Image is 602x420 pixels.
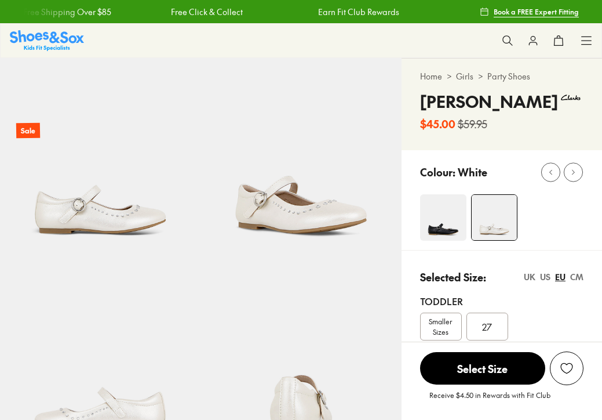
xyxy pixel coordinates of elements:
button: Select Size [420,352,545,385]
div: EU [555,271,565,283]
span: Select Size [420,352,545,385]
div: UK [524,271,535,283]
a: Home [420,70,442,82]
a: Free Shipping Over $85 [443,6,531,18]
img: 5-481841_1 [200,58,401,259]
a: Girls [456,70,473,82]
h4: [PERSON_NAME] [420,89,558,114]
span: 27 [482,320,492,334]
img: 4-481846_1 [420,194,466,241]
p: Receive $4.50 in Rewards with Fit Club [429,390,550,411]
a: Free Click & Collect [147,6,219,18]
p: Colour: [420,164,455,180]
img: SNS_Logo_Responsive.svg [10,30,84,50]
span: Book a FREE Expert Fitting [494,6,579,17]
a: Shoes & Sox [10,30,84,50]
button: Add to Wishlist [550,352,583,385]
a: Party Shoes [487,70,530,82]
b: $45.00 [420,116,455,132]
div: Toddler [420,294,583,308]
p: White [458,164,487,180]
div: > > [420,70,583,82]
div: CM [570,271,583,283]
div: US [540,271,550,283]
p: Selected Size: [420,269,486,285]
img: Vendor logo [558,89,583,106]
s: $59.95 [458,116,487,132]
img: 4-481840_1 [472,195,517,240]
span: Smaller Sizes [421,316,461,337]
p: Sale [16,123,40,139]
a: Earn Fit Club Rewards [295,6,376,18]
a: Book a FREE Expert Fitting [480,1,579,22]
